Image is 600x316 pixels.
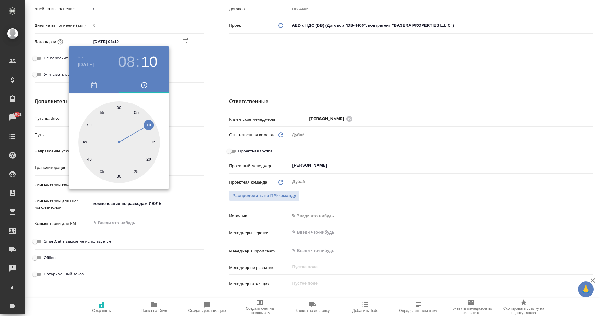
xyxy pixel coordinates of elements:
button: 10 [141,53,158,71]
button: 2025 [78,55,85,59]
button: [DATE] [78,61,95,69]
h3: : [135,53,139,71]
button: 08 [118,53,135,71]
